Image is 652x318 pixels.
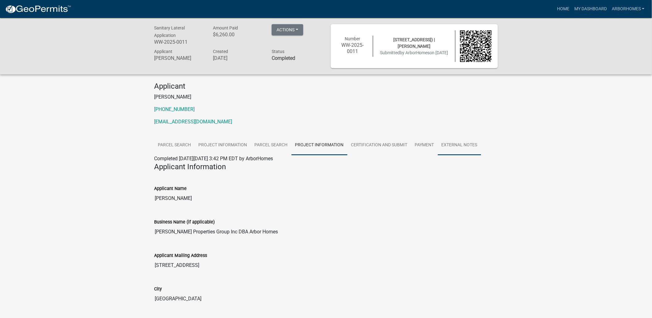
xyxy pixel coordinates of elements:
span: [STREET_ADDRESS]) | [PERSON_NAME] [394,37,435,49]
a: Certification and Submit [348,135,411,155]
span: Status [272,49,284,54]
h6: WW-2025-0011 [154,39,204,45]
h6: [DATE] [213,55,262,61]
a: ArborHomes [609,3,647,15]
a: External Notes [438,135,481,155]
span: Number [345,36,360,41]
label: Business Name (if applicable) [154,220,215,224]
p: [PERSON_NAME] [154,93,498,101]
h4: Applicant [154,82,498,91]
a: Home [555,3,572,15]
a: Project Information [291,135,348,155]
label: City [154,287,162,291]
button: Actions [272,24,303,35]
a: [PHONE_NUMBER] [154,106,195,112]
a: Parcel search [154,135,195,155]
span: Sanitary Lateral Application [154,25,185,38]
a: Parcel search [251,135,291,155]
label: Applicant Mailing Address [154,254,207,258]
label: Applicant Name [154,187,187,191]
span: by ArborHomes [400,50,430,55]
span: Completed [DATE][DATE] 3:42 PM EDT by ArborHomes [154,156,273,161]
img: QR code [460,30,492,62]
span: Amount Paid [213,25,238,30]
a: Project Information [195,135,251,155]
a: [EMAIL_ADDRESS][DOMAIN_NAME] [154,119,232,125]
span: Applicant [154,49,173,54]
h6: $6,260.00 [213,32,262,38]
h6: [PERSON_NAME] [154,55,204,61]
strong: Completed [272,55,295,61]
span: Submitted on [DATE] [380,50,448,55]
a: My Dashboard [572,3,609,15]
h6: WW-2025-0011 [337,42,369,54]
h4: Applicant Information [154,162,498,171]
a: Payment [411,135,438,155]
span: Created [213,49,228,54]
